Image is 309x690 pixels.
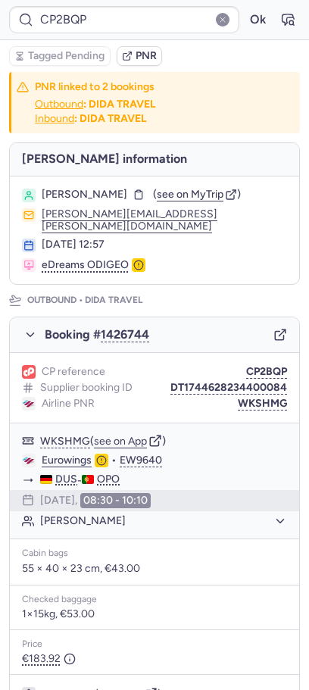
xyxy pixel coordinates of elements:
button: [PERSON_NAME] [40,514,287,528]
button: 1426744 [101,328,149,342]
button: Inbound [35,113,74,125]
div: Checked baggage [22,595,287,605]
button: WKSHMG [238,398,287,410]
h4: [PERSON_NAME] information [10,143,299,176]
span: DIDA TRAVEL [83,294,144,308]
b: : DIDA TRAVEL [74,112,147,125]
span: eDreams ODIGEO [42,258,129,272]
button: EW9640 [120,454,162,467]
div: - [40,473,287,487]
h4: PNR linked to 2 bookings [35,80,267,94]
figure: EW airline logo [22,397,36,411]
button: Tagged Pending [9,46,111,66]
span: Airline PNR [42,398,95,410]
div: • [42,454,287,467]
p: Outbound • [27,294,144,308]
figure: EW airline logo [22,454,36,467]
button: Ok [245,8,270,32]
button: CP2BQP [246,366,287,378]
button: PNR [117,46,162,66]
div: Cabin bags [22,548,287,559]
div: ( ) [40,434,287,448]
button: DT1744628234400084 [170,382,287,394]
span: see on MyTrip [157,188,223,201]
div: [DATE], [40,493,151,508]
button: see on App [94,436,147,448]
span: Booking # [45,328,149,342]
button: (see on MyTrip) [153,189,241,201]
div: Price [22,639,287,650]
figure: 1L airline logo [22,365,36,379]
span: €183.92 [22,653,76,665]
div: [DATE] 12:57 [42,239,287,251]
b: : DIDA TRAVEL [83,98,156,111]
span: Tagged Pending [28,50,105,62]
span: PNR [136,50,157,62]
span: Supplier booking ID [40,382,133,394]
a: Eurowings [42,454,92,467]
span: CP reference [42,366,105,378]
button: Outbound [35,98,83,111]
button: [PERSON_NAME][EMAIL_ADDRESS][PERSON_NAME][DOMAIN_NAME] [42,208,287,233]
span: OPO [97,473,120,485]
input: PNR Reference [9,6,239,33]
time: 08:30 - 10:10 [80,493,151,508]
p: 55 × 40 × 23 cm, €43.00 [22,562,287,576]
button: WKSHMG [40,436,90,448]
span: [PERSON_NAME] [42,189,127,201]
span: DUS [55,473,77,485]
span: 1×15kg, €53.00 [22,608,95,620]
